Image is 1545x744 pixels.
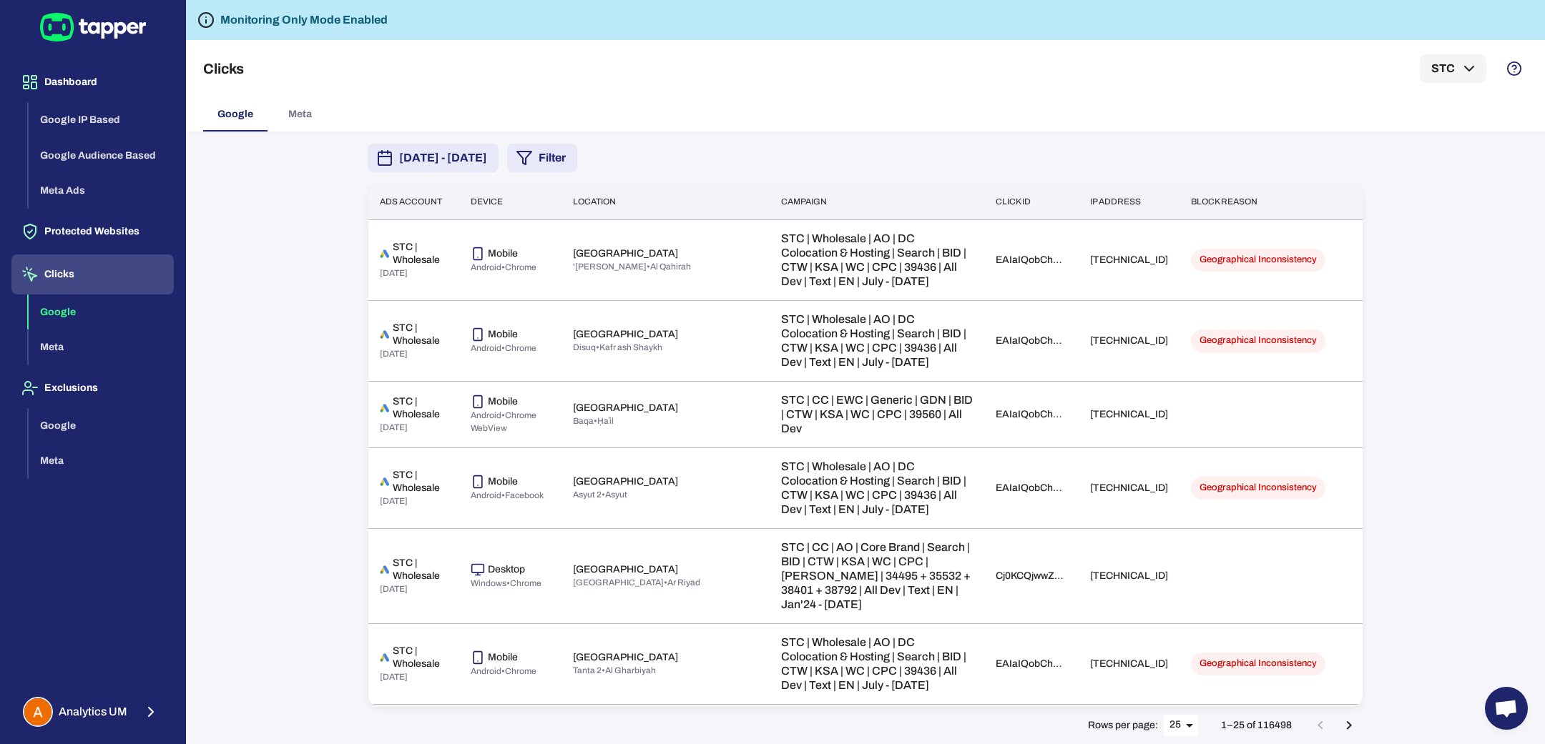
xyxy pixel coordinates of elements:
[459,184,561,219] th: Device
[1088,719,1158,732] p: Rows per page:
[1079,447,1179,528] td: [TECHNICAL_ID]
[573,577,700,587] span: [GEOGRAPHIC_DATA] • Ar Riyad
[471,666,536,676] span: Android • Chrome
[29,329,174,365] button: Meta
[399,149,487,167] span: [DATE] - [DATE]
[29,184,174,196] a: Meta Ads
[996,334,1067,347] div: EAIaIQobChMIxbyt_8qWjwMVuo6DBx1JSgC9EAAYASAAEgJiC_D_BwE
[1079,528,1179,623] td: [TECHNICAL_ID]
[29,294,174,330] button: Google
[11,212,174,252] button: Protected Websites
[1485,687,1528,730] a: Open chat
[11,75,174,87] a: Dashboard
[1420,54,1486,83] button: STC
[573,651,678,664] p: [GEOGRAPHIC_DATA]
[573,328,678,341] p: [GEOGRAPHIC_DATA]
[1164,715,1198,735] div: 25
[1079,300,1179,381] td: [TECHNICAL_ID]
[488,651,518,664] p: Mobile
[203,97,1528,132] div: platform selection
[573,490,627,500] span: Asyut 2 • Asyut
[1191,658,1325,670] span: Geographical Inconsistency
[1191,482,1325,494] span: Geographical Inconsistency
[29,173,174,209] button: Meta Ads
[393,645,448,670] p: STC | Wholesale
[1335,711,1363,740] button: Go to next page
[561,184,770,219] th: Location
[393,557,448,582] p: STC | Wholesale
[11,381,174,393] a: Exclusions
[573,247,678,260] p: [GEOGRAPHIC_DATA]
[573,665,656,675] span: Tanta 2 • Al Gharbiyah
[996,254,1067,267] div: EAIaIQobChMI5ZXGjsuWjwMV4plQBh3CETI-EAAYASAAEgKNgfD_BwE
[471,490,544,500] span: Android • Facebook
[11,62,174,102] button: Dashboard
[29,102,174,138] button: Google IP Based
[29,454,174,466] a: Meta
[471,410,536,433] span: Android • Chrome WebView
[984,184,1079,219] th: Click id
[24,698,51,725] img: Analytics UM
[770,184,984,219] th: Campaign
[488,395,518,408] p: Mobile
[203,60,244,77] h5: Clicks
[781,540,973,612] p: STC | CC | AO | Core Brand | Search | BID | CTW | KSA | WC | CPC | [PERSON_NAME] | 34495 + 35532 ...
[29,138,174,174] button: Google Audience Based
[197,11,215,29] svg: Tapper is not blocking any fraudulent activity for this domain
[1079,219,1179,300] td: [TECHNICAL_ID]
[380,268,408,278] span: [DATE]
[393,241,448,267] p: STC | Wholesale
[573,563,678,576] p: [GEOGRAPHIC_DATA]
[29,443,174,479] button: Meta
[59,705,127,719] span: Analytics UM
[573,262,691,272] span: '[PERSON_NAME] • Al Qahirah
[29,113,174,125] a: Google IP Based
[368,144,499,172] button: [DATE] - [DATE]
[11,691,174,733] button: Analytics UMAnalytics UM
[29,418,174,430] a: Google
[507,144,577,172] button: Filter
[380,672,408,682] span: [DATE]
[380,349,408,359] span: [DATE]
[781,312,973,369] p: STC | Wholesale | AO | DC Colocation & Hosting | Search | BID | CTW | KSA | WC | CPC | 39436 | Al...
[573,416,614,426] span: Baqa • Ḥaʼil
[488,563,525,576] p: Desktop
[368,184,459,219] th: Ads account
[220,11,388,29] h6: Monitoring Only Mode Enabled
[781,393,973,436] p: STC | CC | EWC | Generic | GDN | BID | CTW | KSA | WC | CPC | 39560 | All Dev
[996,408,1067,421] div: EAIaIQobChMI2rK87JyWjwMVnVv2CB0OWixZEAEYASAAEgIXhvD_BwE
[11,368,174,408] button: Exclusions
[393,395,448,421] p: STC | Wholesale
[11,267,174,279] a: Clicks
[268,97,332,132] button: Meta
[29,148,174,160] a: Google Audience Based
[1079,381,1179,447] td: [TECHNICAL_ID]
[1079,623,1179,704] td: [TECHNICAL_ID]
[996,658,1067,670] div: EAIaIQobChMImLyCwMqWjwMVLpmDBx0iFBYZEAAYASAAEgJ0vfD_BwE
[1221,719,1292,732] p: 1–25 of 116498
[781,460,973,517] p: STC | Wholesale | AO | DC Colocation & Hosting | Search | BID | CTW | KSA | WC | CPC | 39436 | Al...
[488,247,518,260] p: Mobile
[996,570,1067,582] div: Cj0KCQjwwZDFBhCpARIsAB95qO1RI2n0-peiSGIi-BnBDPArnkNAKLV-q21_j6QUqSR5PUsnNLl_KmYaAjJzEALw_wcB
[781,635,973,693] p: STC | Wholesale | AO | DC Colocation & Hosting | Search | BID | CTW | KSA | WC | CPC | 39436 | Al...
[573,475,678,488] p: [GEOGRAPHIC_DATA]
[380,496,408,506] span: [DATE]
[29,408,174,444] button: Google
[1179,184,1340,219] th: Block reason
[11,224,174,237] a: Protected Websites
[380,422,408,432] span: [DATE]
[488,328,518,341] p: Mobile
[488,475,518,488] p: Mobile
[996,482,1067,495] div: EAIaIQobChMIu_qg4MqWjwMVGK6DBx1VQw1dEAAYASAAEgJ5jPD_BwE
[393,469,448,495] p: STC | Wholesale
[380,584,408,594] span: [DATE]
[1079,184,1179,219] th: IP address
[471,262,536,272] span: Android • Chrome
[1191,334,1325,347] span: Geographical Inconsistency
[11,254,174,294] button: Clicks
[29,304,174,317] a: Google
[393,322,448,347] p: STC | Wholesale
[471,343,536,353] span: Android • Chrome
[1191,254,1325,266] span: Geographical Inconsistency
[471,578,541,588] span: Windows • Chrome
